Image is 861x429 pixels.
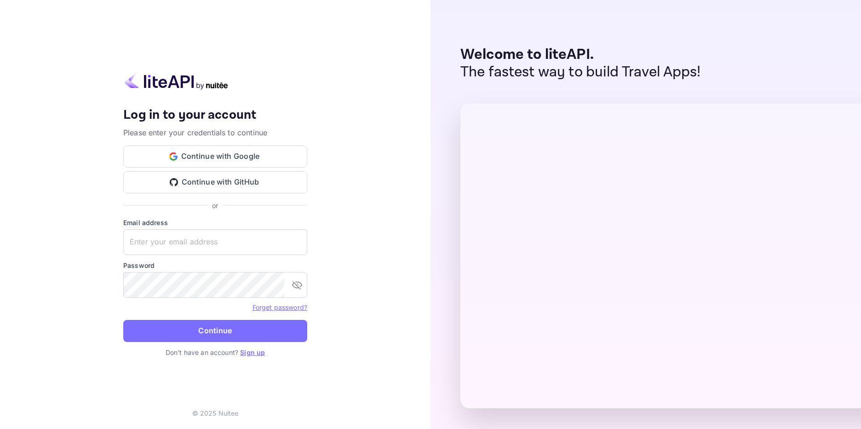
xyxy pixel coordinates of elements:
label: Password [123,261,307,270]
p: or [212,201,218,210]
button: toggle password visibility [288,276,306,294]
a: Forget password? [253,303,307,311]
a: Sign up [240,348,265,356]
button: Continue [123,320,307,342]
p: The fastest way to build Travel Apps! [460,64,701,81]
input: Enter your email address [123,229,307,255]
button: Continue with GitHub [123,171,307,193]
p: Please enter your credentials to continue [123,127,307,138]
p: Welcome to liteAPI. [460,46,701,64]
label: Email address [123,218,307,227]
h4: Log in to your account [123,107,307,123]
button: Continue with Google [123,145,307,168]
p: Don't have an account? [123,348,307,357]
a: Forget password? [253,302,307,312]
p: © 2025 Nuitee [192,408,239,418]
img: liteapi [123,72,229,90]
